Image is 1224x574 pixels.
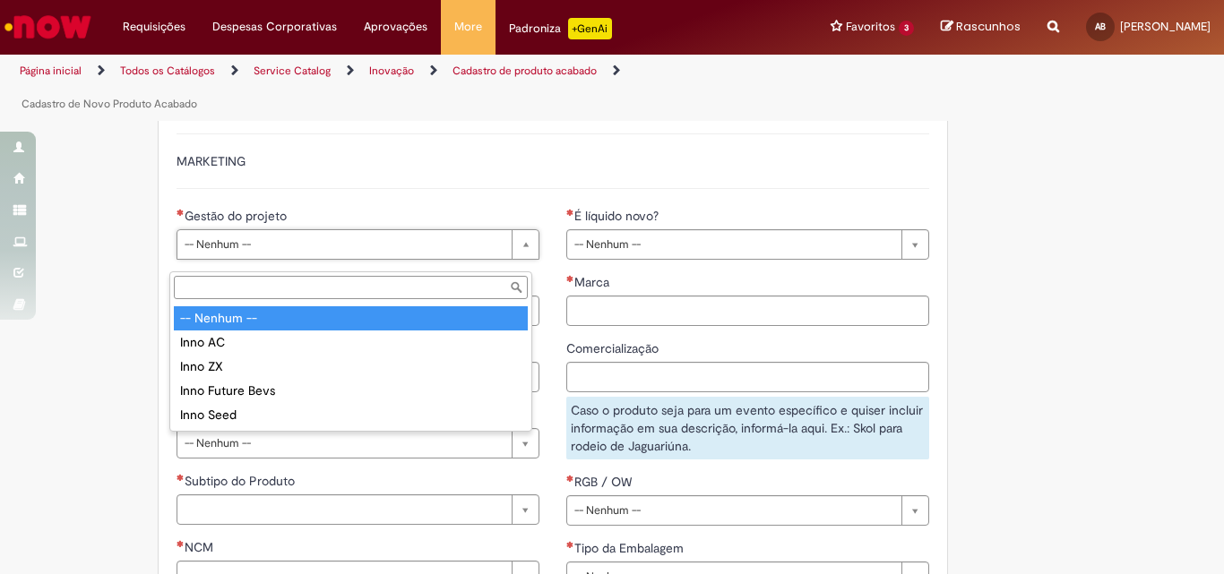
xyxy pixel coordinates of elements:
ul: Gestão do projeto [170,303,531,431]
div: -- Nenhum -- [174,306,528,330]
div: Inno AC [174,330,528,355]
div: Inno Future Bevs [174,379,528,403]
div: Inno ZX [174,355,528,379]
div: Inno Seed [174,403,528,427]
